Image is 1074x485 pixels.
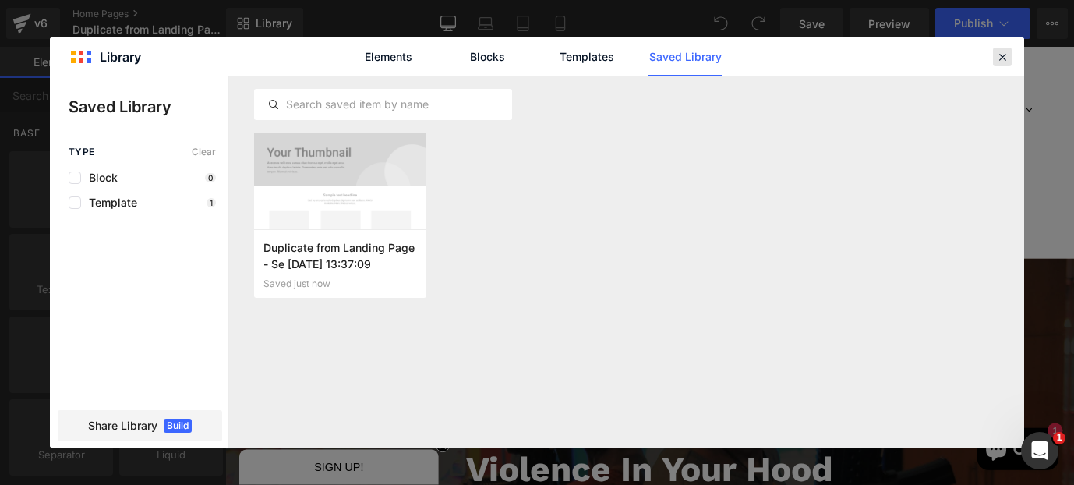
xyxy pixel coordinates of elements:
[1053,432,1065,444] span: 1
[263,239,417,271] h3: Duplicate from Landing Page - Se [DATE] 13:37:09
[450,37,525,76] a: Blocks
[316,134,397,155] a: New Items
[192,147,216,158] span: Clear
[1021,432,1058,469] iframe: Intercom live chat
[88,418,157,434] span: Share Library
[207,198,216,207] p: 1
[255,95,511,114] input: Search saved item by name
[401,134,488,155] a: Best Sellers
[399,23,543,115] img: Shoot Films Not People
[549,37,624,76] a: Templates
[164,419,192,433] span: Build
[500,136,574,151] span: All Products
[408,136,480,151] span: Best Sellers
[269,136,305,151] span: Home
[205,173,216,182] p: 0
[99,461,154,474] span: SIGN UP!
[606,136,675,151] span: Collections
[599,134,683,155] a: Collections
[69,147,95,158] span: Type
[324,136,389,151] span: New Items
[648,37,722,76] a: Saved Library
[81,172,118,184] span: Block
[352,37,426,76] a: Elements
[831,423,931,474] inbox-online-store-chat: Shopify online store chat
[234,435,249,451] button: Close teaser
[261,134,313,155] a: Home
[263,278,417,289] div: Saved just now
[81,196,137,209] span: Template
[69,95,228,119] p: Saved Library
[492,134,595,155] button: All Products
